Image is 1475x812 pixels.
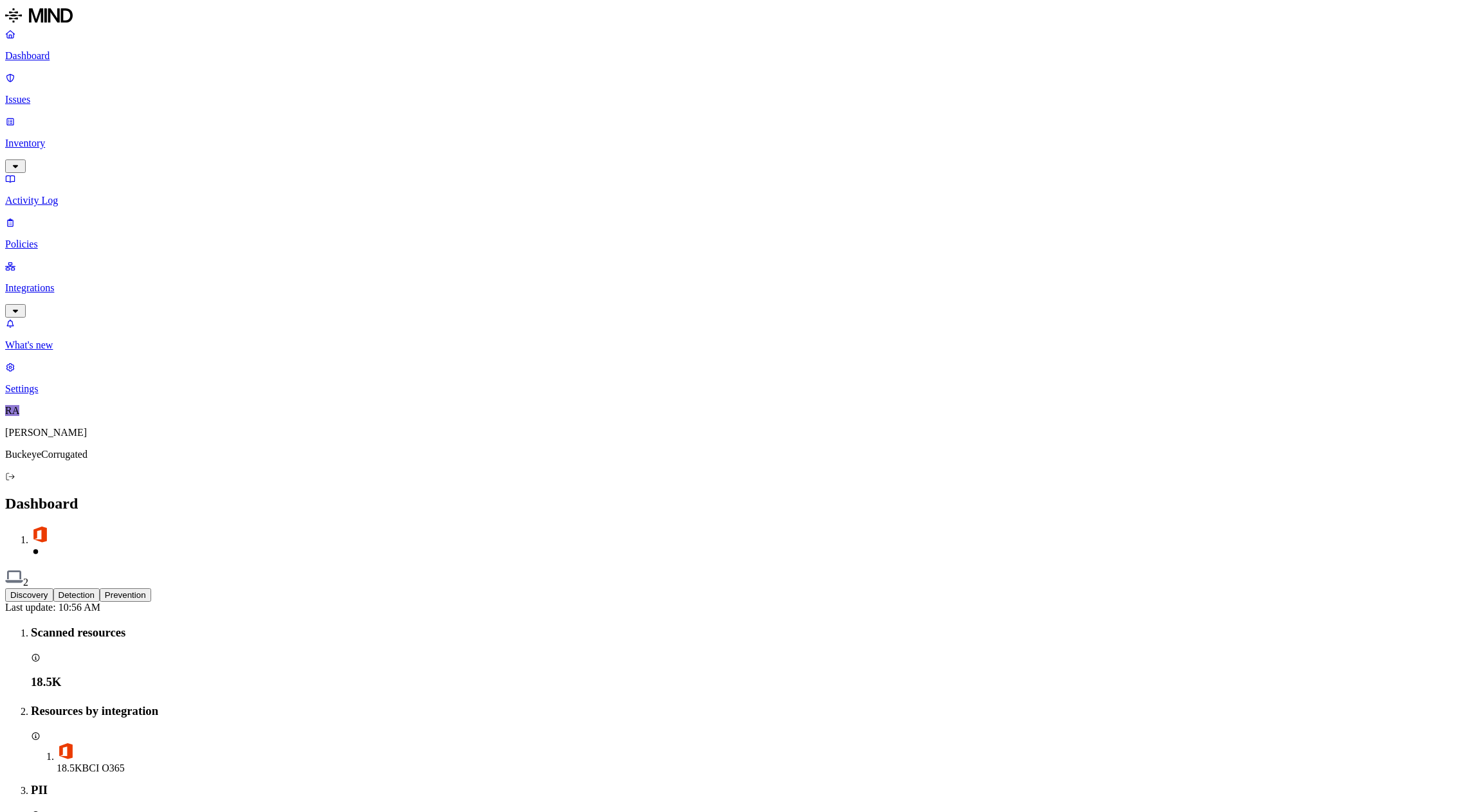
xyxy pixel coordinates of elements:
h3: Scanned resources [31,626,1470,640]
img: MIND [5,5,73,26]
a: MIND [5,5,1470,28]
p: Settings [5,383,1470,395]
p: BuckeyeCorrugated [5,449,1470,460]
img: endpoint.svg [5,568,23,586]
span: RA [5,405,19,416]
h3: 18.5K [31,675,1470,689]
img: office-365.svg [57,742,75,760]
a: Activity Log [5,173,1470,206]
span: Last update: 10:56 AM [5,602,100,613]
a: Issues [5,72,1470,105]
p: Activity Log [5,195,1470,206]
button: Discovery [5,588,53,602]
p: Dashboard [5,50,1470,62]
span: BCI O365 [82,762,125,773]
a: Dashboard [5,28,1470,62]
a: Settings [5,361,1470,395]
h2: Dashboard [5,495,1470,512]
span: 18.5K [57,762,82,773]
p: What's new [5,339,1470,351]
span: 2 [23,577,28,588]
p: Integrations [5,282,1470,294]
p: Inventory [5,138,1470,149]
a: Policies [5,217,1470,250]
p: Issues [5,94,1470,105]
h3: PII [31,783,1470,797]
button: Prevention [100,588,151,602]
img: office-365.svg [31,525,49,543]
a: Inventory [5,116,1470,171]
a: Integrations [5,260,1470,316]
a: What's new [5,318,1470,351]
button: Detection [53,588,100,602]
p: Policies [5,239,1470,250]
h3: Resources by integration [31,704,1470,718]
